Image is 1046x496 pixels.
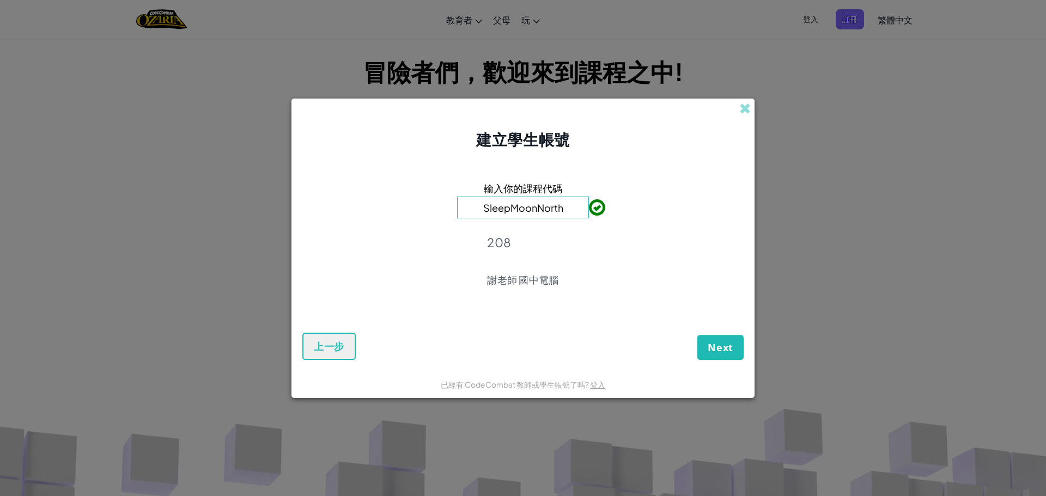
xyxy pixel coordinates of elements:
[314,340,344,353] span: 上一步
[708,341,733,354] span: Next
[697,335,744,360] button: Next
[441,379,590,389] span: 已經有 CodeCombat 教師或學生帳號了嗎?
[487,235,558,250] p: 208
[484,180,562,196] span: 輸入你的課程代碼
[590,379,605,389] a: 登入
[487,273,558,286] p: 謝老師 國中電腦
[476,130,569,149] span: 建立學生帳號
[302,333,356,360] button: 上一步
